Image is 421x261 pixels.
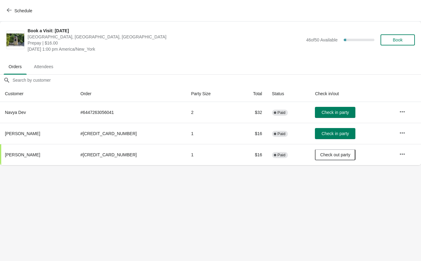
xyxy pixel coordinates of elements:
[186,123,235,144] td: 1
[12,75,421,86] input: Search by customer
[28,34,303,40] span: [GEOGRAPHIC_DATA], [GEOGRAPHIC_DATA], [GEOGRAPHIC_DATA]
[267,86,310,102] th: Status
[14,8,32,13] span: Schedule
[306,37,338,42] span: 46 of 50 Available
[28,46,303,52] span: [DATE] 1:00 pm America/New_York
[186,102,235,123] td: 2
[381,34,415,45] button: Book
[3,5,37,16] button: Schedule
[277,110,285,115] span: Paid
[75,102,186,123] td: # 6447263056041
[235,144,267,165] td: $16
[320,152,350,157] span: Check out party
[75,144,186,165] td: # [CREDIT_CARD_NUMBER]
[277,131,285,136] span: Paid
[5,131,40,136] span: [PERSON_NAME]
[235,86,267,102] th: Total
[75,123,186,144] td: # [CREDIT_CARD_NUMBER]
[315,128,355,139] button: Check in party
[235,102,267,123] td: $32
[315,107,355,118] button: Check in party
[393,37,403,42] span: Book
[28,40,303,46] span: Prepay | $16.00
[29,61,58,72] span: Attendees
[186,144,235,165] td: 1
[322,110,349,115] span: Check in party
[186,86,235,102] th: Party Size
[6,33,24,46] img: Book a Visit: August 2025
[4,61,27,72] span: Orders
[322,131,349,136] span: Check in party
[235,123,267,144] td: $16
[277,153,285,158] span: Paid
[310,86,394,102] th: Check in/out
[5,152,40,157] span: [PERSON_NAME]
[28,28,303,34] span: Book a Visit: [DATE]
[315,149,355,160] button: Check out party
[75,86,186,102] th: Order
[5,110,26,115] span: Navya Dev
